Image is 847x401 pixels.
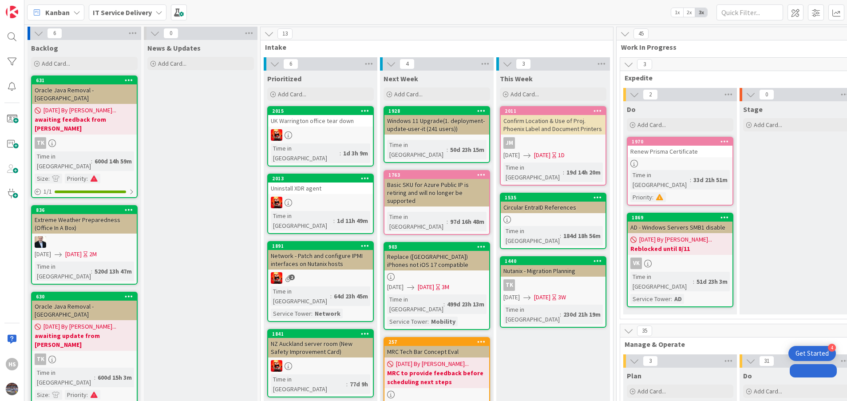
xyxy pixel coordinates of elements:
a: 2013Uninstall XDR agentVNTime in [GEOGRAPHIC_DATA]:1d 11h 49m [267,174,374,234]
div: Oracle Java Removal - [GEOGRAPHIC_DATA] [32,84,137,104]
span: 4 [400,59,415,69]
span: 2 [289,274,295,280]
span: 0 [759,89,774,100]
a: 1970Renew Prisma CertificateTime in [GEOGRAPHIC_DATA]:33d 21h 51mPriority: [627,137,733,206]
div: Priority [630,192,652,202]
div: 630Oracle Java Removal - [GEOGRAPHIC_DATA] [32,293,137,320]
div: 1763Basic SKU for Azure Public IP is retiring and will no longer be supported [384,171,489,206]
div: Time in [GEOGRAPHIC_DATA] [271,374,346,394]
a: 903Replace ([GEOGRAPHIC_DATA]) iPhones not iOS 17 compatible[DATE][DATE]3MTime in [GEOGRAPHIC_DAT... [384,242,490,330]
div: 499d 23h 13m [445,299,487,309]
span: [DATE] By [PERSON_NAME]... [396,359,469,369]
span: [DATE] [35,250,51,259]
div: VK [630,258,642,269]
div: 51d 23h 3m [694,277,730,286]
div: Service Tower [271,309,311,318]
img: VN [271,129,282,141]
div: 1891 [272,243,373,249]
b: awaiting feedback from [PERSON_NAME] [35,115,134,133]
a: 1440Nutanix - Migration PlanningTK[DATE][DATE]3WTime in [GEOGRAPHIC_DATA]:230d 21h 19m [500,256,606,328]
span: 6 [283,59,298,69]
div: 600d 14h 59m [92,156,134,166]
b: Reblocked until 8/11 [630,244,730,253]
div: JM [503,137,515,149]
div: Priority [65,390,87,400]
div: 520d 13h 47m [92,266,134,276]
div: Time in [GEOGRAPHIC_DATA] [35,368,94,387]
div: Time in [GEOGRAPHIC_DATA] [387,140,447,159]
b: MRC to provide feedback before scheduling next steps [387,369,487,386]
div: JM [501,137,606,149]
div: Time in [GEOGRAPHIC_DATA] [35,151,91,171]
div: 2013 [272,175,373,182]
span: Add Card... [42,60,70,67]
div: 1928Windows 11 Upgrade(1. deployment-update-user-it (241 users)) [384,107,489,135]
span: 6 [47,28,62,39]
span: : [560,310,561,319]
span: : [48,174,50,183]
span: Add Card... [158,60,186,67]
div: 2013 [268,175,373,183]
div: Extreme Weather Preparedness (Office In A Box) [32,214,137,234]
div: Replace ([GEOGRAPHIC_DATA]) iPhones not iOS 17 compatible [384,251,489,270]
div: VN [268,197,373,208]
div: 903 [388,244,489,250]
div: TK [35,353,46,365]
b: IT Service Delivery [93,8,152,17]
span: [DATE] [65,250,82,259]
div: TK [35,137,46,149]
div: 19d 14h 20m [564,167,603,177]
div: VK [628,258,732,269]
span: : [690,175,691,185]
span: [DATE] By [PERSON_NAME]... [44,106,116,115]
span: : [87,390,88,400]
span: 31 [759,356,774,366]
div: 1440 [505,258,606,264]
div: 2M [89,250,97,259]
div: 1D [558,151,565,160]
div: 1970 [632,139,732,145]
span: Prioritized [267,74,301,83]
span: Add Card... [637,121,666,129]
span: [DATE] [534,293,550,302]
span: [DATE] [387,282,404,292]
a: 1535Circular EntraID ReferencesTime in [GEOGRAPHIC_DATA]:184d 18h 56m [500,193,606,249]
img: VN [271,197,282,208]
span: 2 [643,89,658,100]
div: 257MRC Tech Bar Concept Eval [384,338,489,357]
div: Uninstall XDR agent [268,183,373,194]
div: 1928 [388,108,489,114]
span: : [48,390,50,400]
span: 3 [643,356,658,366]
span: : [671,294,672,304]
div: 836 [32,206,137,214]
a: 2011Confirm Location & Use of Proj. Phoenix Label and Document PrintersJM[DATE][DATE]1DTime in [G... [500,106,606,186]
span: : [447,145,448,155]
span: : [94,373,95,382]
span: 3 [516,59,531,69]
div: Service Tower [630,294,671,304]
span: : [563,167,564,177]
a: 836Extreme Weather Preparedness (Office In A Box)HO[DATE][DATE]2MTime in [GEOGRAPHIC_DATA]:520d 1... [31,205,138,285]
div: Nutanix - Migration Planning [501,265,606,277]
div: TK [32,353,137,365]
div: 3W [558,293,566,302]
div: 3M [442,282,449,292]
div: 1869 [632,214,732,221]
div: 33d 21h 51m [691,175,730,185]
div: 1928 [384,107,489,115]
div: Time in [GEOGRAPHIC_DATA] [387,212,447,231]
img: Visit kanbanzone.com [6,6,18,18]
div: 257 [384,338,489,346]
div: 1440Nutanix - Migration Planning [501,257,606,277]
div: 50d 23h 15m [448,145,487,155]
div: Mobility [429,317,458,326]
span: 1 / 1 [44,187,52,196]
div: Time in [GEOGRAPHIC_DATA] [630,272,693,291]
span: 1x [671,8,683,17]
span: : [346,379,348,389]
span: News & Updates [147,44,201,52]
a: 1869AD - Windows Servers SMB1 disable[DATE] By [PERSON_NAME]...Reblocked until 8/11VKTime in [GEO... [627,213,733,307]
div: 631Oracle Java Removal - [GEOGRAPHIC_DATA] [32,76,137,104]
span: [DATE] [534,151,550,160]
